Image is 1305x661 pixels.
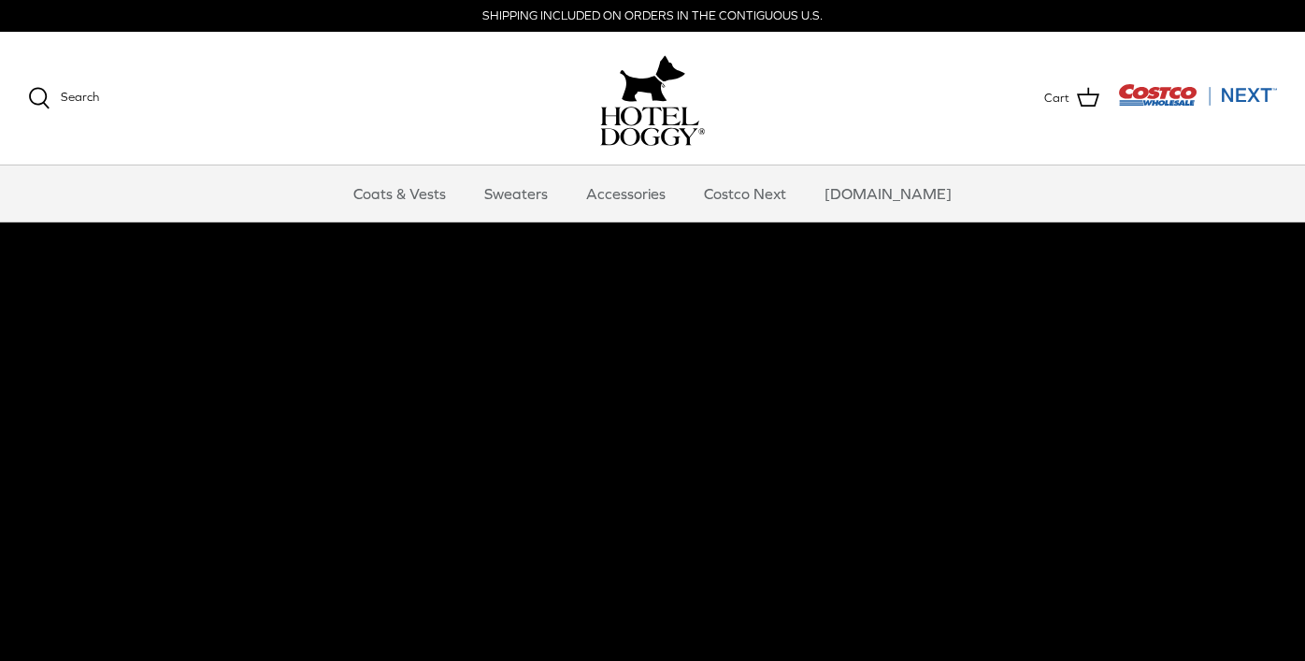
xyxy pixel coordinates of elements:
span: Search [61,90,99,104]
a: Coats & Vests [337,165,463,222]
a: Visit Costco Next [1118,95,1277,109]
span: Cart [1044,89,1069,108]
a: Cart [1044,86,1099,110]
a: Costco Next [687,165,803,222]
a: Search [28,87,99,109]
a: [DOMAIN_NAME] [808,165,968,222]
img: hoteldoggy.com [620,50,685,107]
img: hoteldoggycom [600,107,705,146]
a: Accessories [569,165,682,222]
a: Sweaters [467,165,565,222]
img: Costco Next [1118,83,1277,107]
a: hoteldoggy.com hoteldoggycom [600,50,705,146]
